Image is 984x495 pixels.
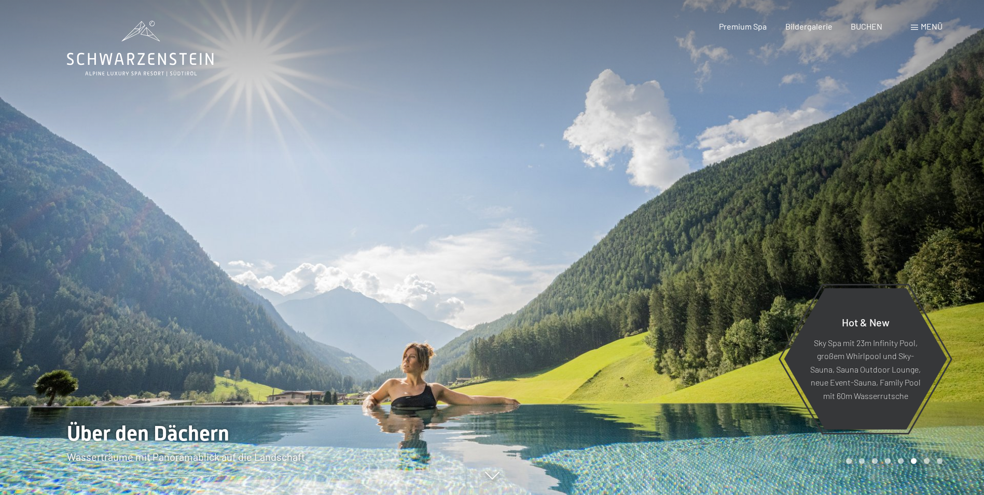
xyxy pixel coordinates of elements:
a: Premium Spa [719,21,767,31]
span: Menü [921,21,943,31]
a: BUCHEN [851,21,882,31]
a: Bildergalerie [785,21,833,31]
div: Carousel Page 1 [846,458,852,464]
div: Carousel Page 8 [937,458,943,464]
div: Carousel Page 3 [872,458,878,464]
div: Carousel Page 5 [898,458,904,464]
div: Carousel Page 4 [885,458,891,464]
span: Hot & New [842,315,890,328]
div: Carousel Pagination [842,458,943,464]
p: Sky Spa mit 23m Infinity Pool, großem Whirlpool und Sky-Sauna, Sauna Outdoor Lounge, neue Event-S... [809,336,922,402]
a: Hot & New Sky Spa mit 23m Infinity Pool, großem Whirlpool und Sky-Sauna, Sauna Outdoor Lounge, ne... [783,287,948,430]
div: Carousel Page 6 (Current Slide) [911,458,917,464]
div: Carousel Page 7 [924,458,930,464]
div: Carousel Page 2 [859,458,865,464]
